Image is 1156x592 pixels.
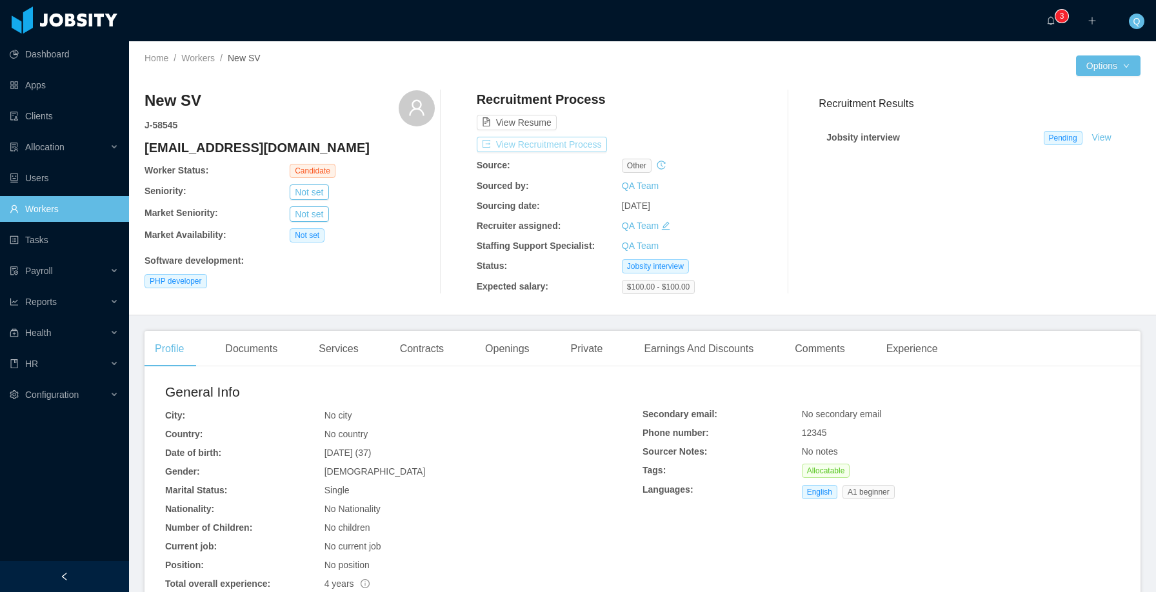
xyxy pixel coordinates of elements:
[324,578,370,589] span: 4 years
[144,90,201,111] h3: New SV
[10,359,19,368] i: icon: book
[144,53,168,63] a: Home
[10,196,119,222] a: icon: userWorkers
[1088,132,1116,143] a: View
[144,274,207,288] span: PHP developer
[477,160,510,170] b: Source:
[826,132,900,143] strong: Jobsity interview
[622,221,659,231] a: QA Team
[25,390,79,400] span: Configuration
[181,53,215,63] a: Workers
[10,72,119,98] a: icon: appstoreApps
[324,429,368,439] span: No country
[228,53,261,63] span: New SV
[475,331,540,367] div: Openings
[144,208,218,218] b: Market Seniority:
[1055,10,1068,23] sup: 3
[165,522,252,533] b: Number of Children:
[784,331,855,367] div: Comments
[802,464,850,478] span: Allocatable
[390,331,454,367] div: Contracts
[10,165,119,191] a: icon: robotUsers
[1076,55,1141,76] button: Optionsicon: down
[10,143,19,152] i: icon: solution
[165,382,643,402] h2: General Info
[361,579,370,588] span: info-circle
[174,53,176,63] span: /
[324,410,352,420] span: No city
[324,560,370,570] span: No position
[1088,16,1097,25] i: icon: plus
[144,255,244,266] b: Software development :
[10,328,19,337] i: icon: medicine-box
[1044,131,1082,145] span: Pending
[290,228,324,242] span: Not set
[10,227,119,253] a: icon: profileTasks
[165,410,185,420] b: City:
[165,541,217,551] b: Current job:
[477,115,557,130] button: icon: file-textView Resume
[324,466,426,477] span: [DEMOGRAPHIC_DATA]
[165,560,204,570] b: Position:
[633,331,764,367] div: Earnings And Discounts
[661,221,670,230] i: icon: edit
[324,504,381,514] span: No Nationality
[561,331,613,367] div: Private
[144,139,435,157] h4: [EMAIL_ADDRESS][DOMAIN_NAME]
[1046,16,1055,25] i: icon: bell
[477,181,529,191] b: Sourced by:
[622,181,659,191] a: QA Team
[144,186,186,196] b: Seniority:
[643,446,707,457] b: Sourcer Notes:
[324,448,372,458] span: [DATE] (37)
[165,504,214,514] b: Nationality:
[324,541,381,551] span: No current job
[477,137,607,152] button: icon: exportView Recruitment Process
[144,165,208,175] b: Worker Status:
[876,331,948,367] div: Experience
[408,99,426,117] i: icon: user
[477,117,557,128] a: icon: file-textView Resume
[290,206,328,222] button: Not set
[1060,10,1064,23] p: 3
[25,142,65,152] span: Allocation
[819,95,1141,112] h3: Recruitment Results
[10,103,119,129] a: icon: auditClients
[477,281,548,291] b: Expected salary:
[477,221,561,231] b: Recruiter assigned:
[643,484,693,495] b: Languages:
[657,161,666,170] i: icon: history
[25,359,38,369] span: HR
[622,280,695,294] span: $100.00 - $100.00
[25,266,53,276] span: Payroll
[290,164,335,178] span: Candidate
[477,201,540,211] b: Sourcing date:
[842,485,895,499] span: A1 beginner
[622,201,650,211] span: [DATE]
[308,331,368,367] div: Services
[643,409,717,419] b: Secondary email:
[10,41,119,67] a: icon: pie-chartDashboard
[25,297,57,307] span: Reports
[324,522,370,533] span: No children
[802,485,837,499] span: English
[165,485,227,495] b: Marital Status:
[165,578,270,589] b: Total overall experience:
[324,485,350,495] span: Single
[802,409,882,419] span: No secondary email
[144,120,177,130] strong: J- 58545
[622,159,652,173] span: other
[477,139,607,150] a: icon: exportView Recruitment Process
[643,428,709,438] b: Phone number:
[802,428,827,438] span: 12345
[144,230,226,240] b: Market Availability:
[1133,14,1141,29] span: Q
[477,261,507,271] b: Status:
[802,446,838,457] span: No notes
[622,259,689,273] span: Jobsity interview
[10,297,19,306] i: icon: line-chart
[215,331,288,367] div: Documents
[622,241,659,251] a: QA Team
[165,466,200,477] b: Gender:
[643,465,666,475] b: Tags:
